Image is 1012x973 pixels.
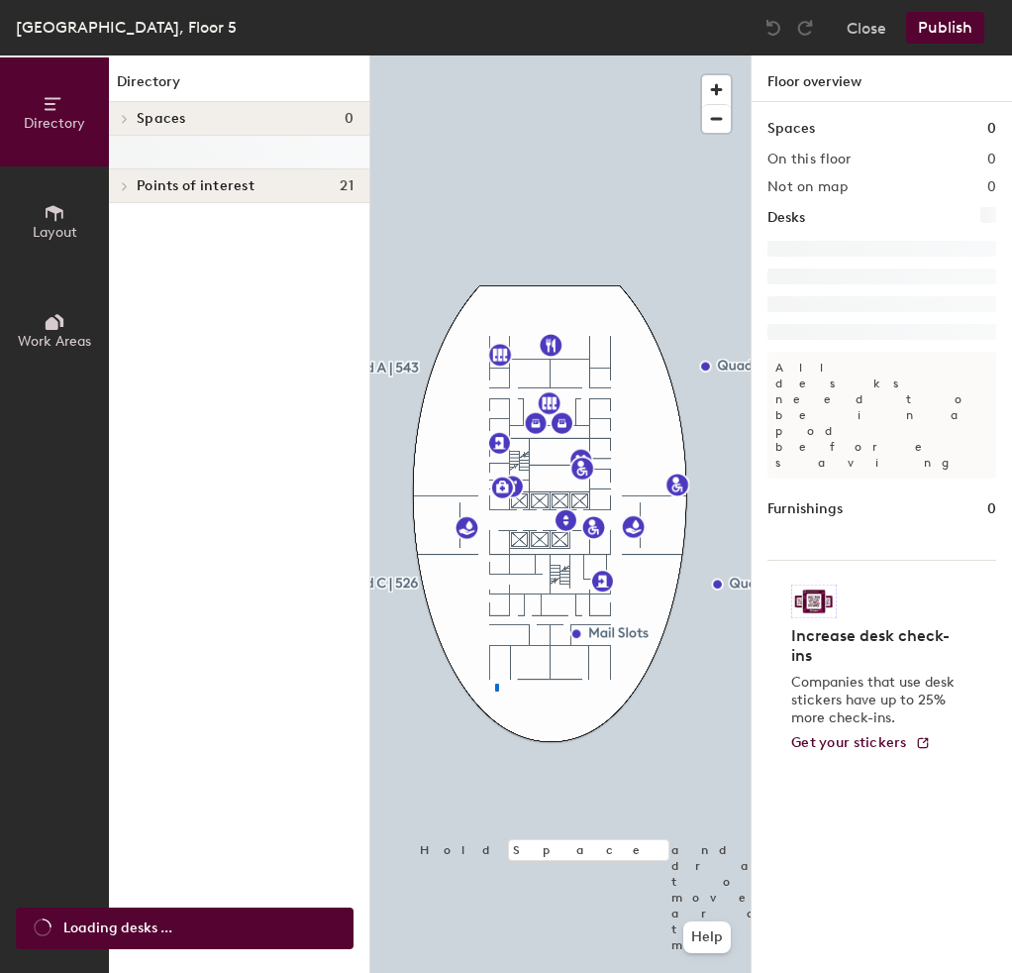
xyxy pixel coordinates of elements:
[345,111,354,127] span: 0
[791,585,837,618] img: Sticker logo
[987,179,996,195] h2: 0
[987,152,996,167] h2: 0
[63,918,172,939] span: Loading desks ...
[767,179,848,195] h2: Not on map
[763,18,783,38] img: Undo
[987,118,996,140] h1: 0
[18,333,91,350] span: Work Areas
[906,12,984,44] button: Publish
[767,152,852,167] h2: On this floor
[16,15,237,40] div: [GEOGRAPHIC_DATA], Floor 5
[791,626,961,666] h4: Increase desk check-ins
[33,224,77,241] span: Layout
[847,12,886,44] button: Close
[791,734,907,751] span: Get your stickers
[767,352,996,479] p: All desks need to be in a pod before saving
[767,498,843,520] h1: Furnishings
[137,178,254,194] span: Points of interest
[24,115,85,132] span: Directory
[340,178,354,194] span: 21
[683,921,731,953] button: Help
[137,111,186,127] span: Spaces
[987,498,996,520] h1: 0
[767,118,815,140] h1: Spaces
[752,55,1012,102] h1: Floor overview
[795,18,815,38] img: Redo
[767,207,805,229] h1: Desks
[791,674,961,727] p: Companies that use desk stickers have up to 25% more check-ins.
[791,735,931,752] a: Get your stickers
[109,71,369,102] h1: Directory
